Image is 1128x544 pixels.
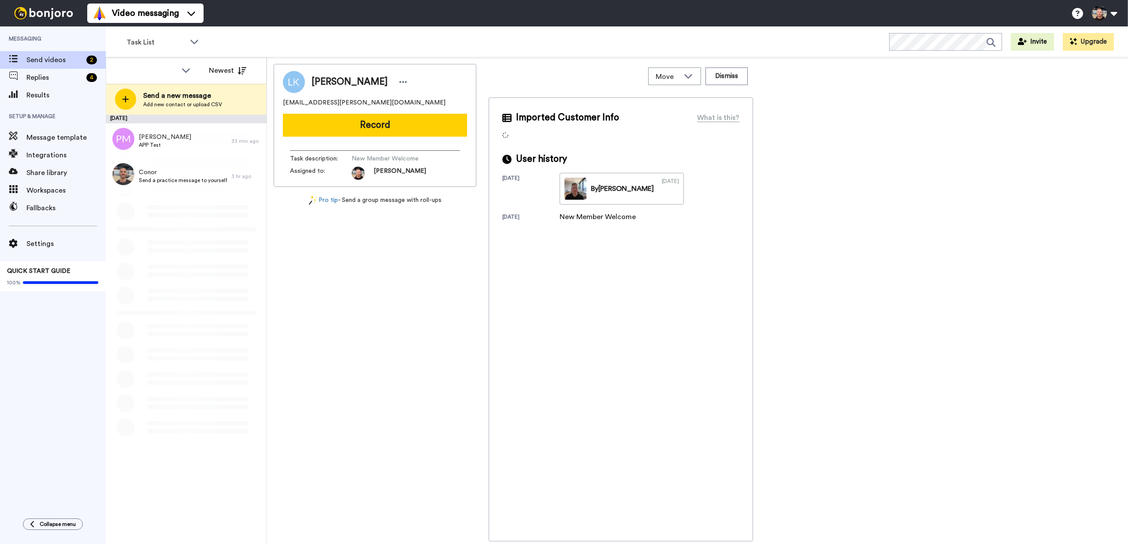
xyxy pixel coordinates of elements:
[143,101,222,108] span: Add new contact or upload CSV
[283,71,305,93] img: Image of Lise Kaufmann
[26,203,106,213] span: Fallbacks
[231,173,262,180] div: 3 hr ago
[40,521,76,528] span: Collapse menu
[309,196,338,205] a: Pro tip
[106,115,267,123] div: [DATE]
[516,153,567,166] span: User history
[656,71,679,82] span: Move
[7,268,70,274] span: QUICK START GUIDE
[26,90,106,101] span: Results
[112,128,134,150] img: pm.png
[26,168,106,178] span: Share library
[283,98,445,107] span: [EMAIL_ADDRESS][PERSON_NAME][DOMAIN_NAME]
[26,185,106,196] span: Workspaces
[26,132,106,143] span: Message template
[7,279,21,286] span: 100%
[202,62,253,79] button: Newest
[502,213,560,222] div: [DATE]
[26,150,106,160] span: Integrations
[26,55,83,65] span: Send videos
[112,7,179,19] span: Video messaging
[139,177,227,184] span: Send a practice message to yourself
[143,90,222,101] span: Send a new message
[312,75,388,89] span: [PERSON_NAME]
[231,138,262,145] div: 33 min ago
[11,7,77,19] img: bj-logo-header-white.svg
[1011,33,1054,51] button: Invite
[697,112,739,123] div: What is this?
[290,167,352,180] span: Assigned to:
[564,178,586,200] img: 67947986-6486-4a0b-9f21-293d5db48483-thumb.jpg
[352,154,435,163] span: New Member Welcome
[139,168,227,177] span: Conor
[283,114,467,137] button: Record
[139,133,191,142] span: [PERSON_NAME]
[23,518,83,530] button: Collapse menu
[26,72,83,83] span: Replies
[26,238,106,249] span: Settings
[274,196,476,205] div: - Send a group message with roll-ups
[86,73,97,82] div: 4
[560,212,636,222] div: New Member Welcome
[374,167,426,180] span: [PERSON_NAME]
[662,178,679,200] div: [DATE]
[1063,33,1114,51] button: Upgrade
[112,163,134,185] img: 859ec5d4-ae62-4270-874f-e22477cd517c.jpg
[502,175,560,205] div: [DATE]
[86,56,97,64] div: 2
[139,142,191,149] span: APP Test
[352,167,365,180] img: 1fd62181-12db-4cb6-9ab2-8bbd716278d3-1755040870.jpg
[516,111,619,124] span: Imported Customer Info
[93,6,107,20] img: vm-color.svg
[705,67,748,85] button: Dismiss
[591,183,654,194] div: By [PERSON_NAME]
[290,154,352,163] span: Task description :
[560,173,684,205] a: By[PERSON_NAME][DATE]
[126,37,186,48] span: Task List
[309,196,317,205] img: magic-wand.svg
